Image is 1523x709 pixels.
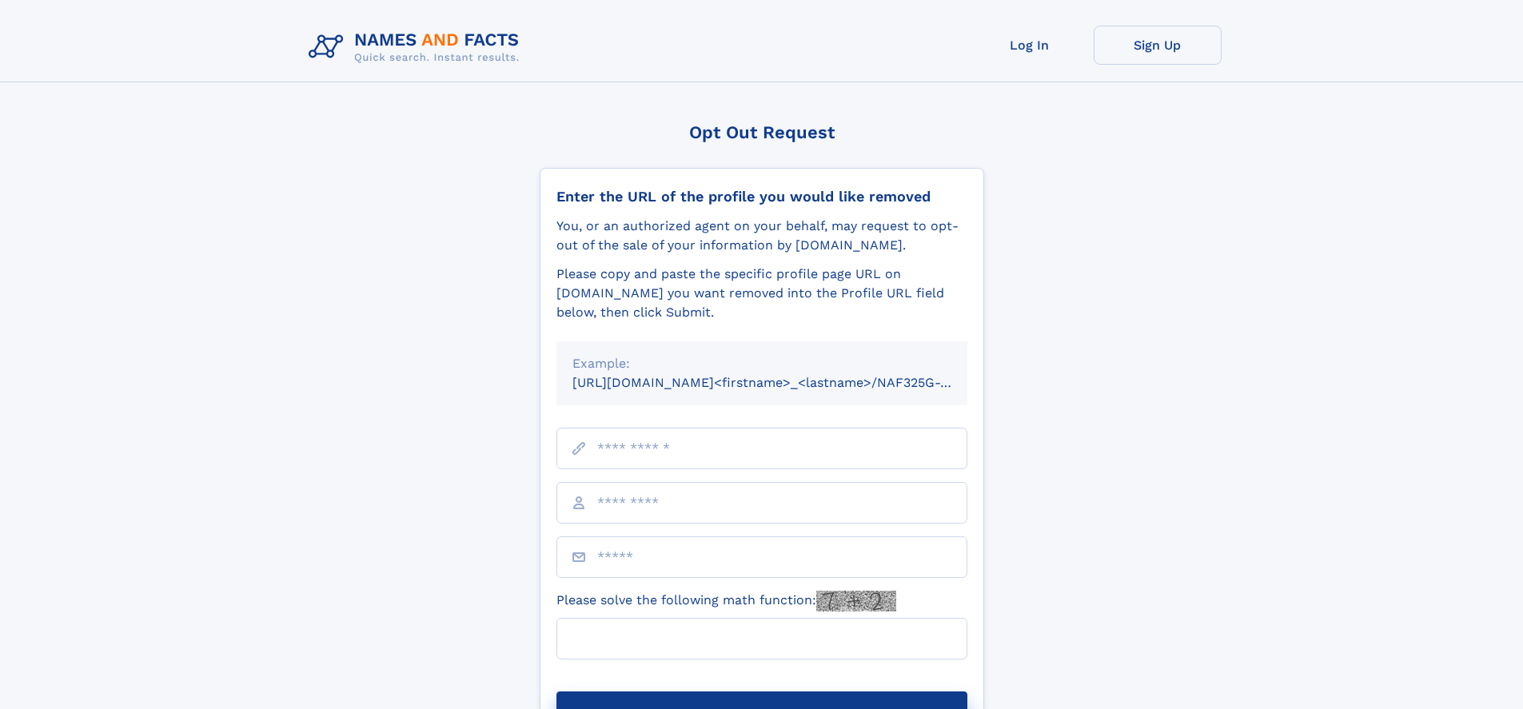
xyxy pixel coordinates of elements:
[1094,26,1222,65] a: Sign Up
[556,265,967,322] div: Please copy and paste the specific profile page URL on [DOMAIN_NAME] you want removed into the Pr...
[556,217,967,255] div: You, or an authorized agent on your behalf, may request to opt-out of the sale of your informatio...
[556,591,896,611] label: Please solve the following math function:
[572,375,998,390] small: [URL][DOMAIN_NAME]<firstname>_<lastname>/NAF325G-xxxxxxxx
[302,26,532,69] img: Logo Names and Facts
[966,26,1094,65] a: Log In
[556,188,967,205] div: Enter the URL of the profile you would like removed
[572,354,951,373] div: Example:
[540,122,984,142] div: Opt Out Request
